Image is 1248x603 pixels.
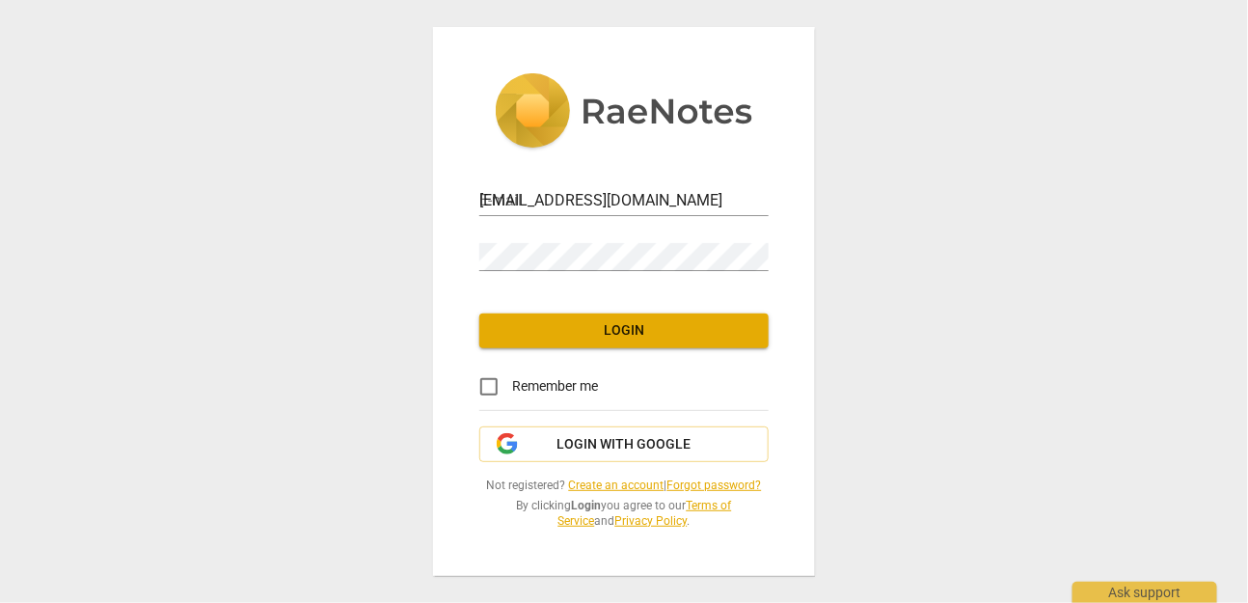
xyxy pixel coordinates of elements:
a: Privacy Policy [615,514,688,528]
span: By clicking you agree to our and . [479,498,769,530]
span: Remember me [512,376,598,397]
span: Login [495,321,753,341]
a: Create an account [569,479,665,492]
button: Login with Google [479,426,769,463]
div: Ask support [1072,582,1217,603]
b: Login [572,499,602,512]
a: Forgot password? [667,479,762,492]
button: Login [479,314,769,348]
span: Login with Google [557,435,692,454]
a: Terms of Service [558,499,732,529]
span: Not registered? | [479,478,769,494]
img: 5ac2273c67554f335776073100b6d88f.svg [495,73,753,152]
